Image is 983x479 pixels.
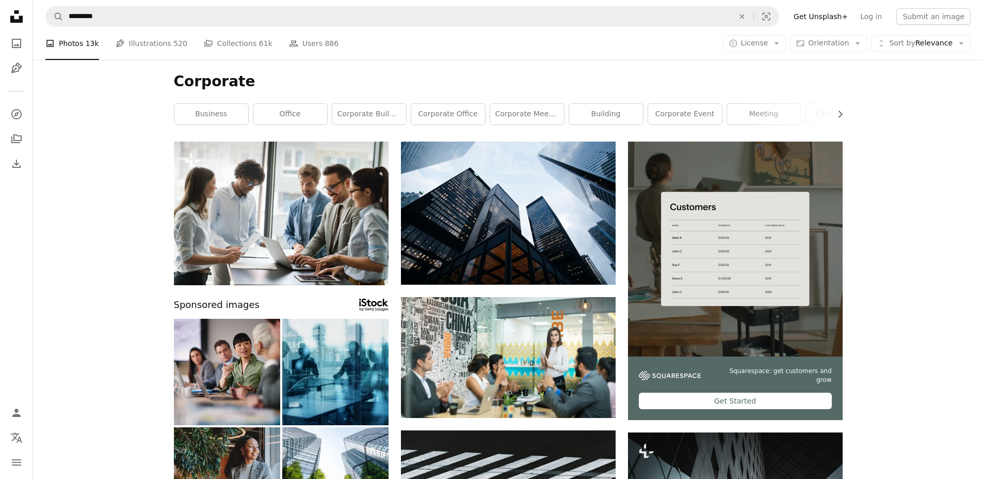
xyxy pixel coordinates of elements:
[6,153,27,174] a: Download History
[806,104,880,125] a: corporate man
[401,352,616,362] a: men and women having a meeting
[808,39,849,47] span: Orientation
[6,403,27,423] a: Log in / Sign up
[46,7,63,26] button: Search Unsplash
[790,35,867,52] button: Orientation
[6,58,27,79] a: Illustrations
[727,104,801,125] a: meeting
[490,104,564,125] a: corporate meeting
[6,452,27,473] button: Menu
[6,129,27,149] a: Collections
[174,142,389,285] img: Portrait of successful business team working together in office
[741,39,768,47] span: License
[628,142,843,420] a: Squarespace: get customers and growGet Started
[6,33,27,54] a: Photos
[871,35,971,52] button: Sort byRelevance
[6,427,27,448] button: Language
[639,393,832,409] div: Get Started
[174,319,280,425] img: Happy Asian businesswoman talking to her colleague in the office.
[289,27,339,60] a: Users 886
[628,142,843,357] img: file-1747939376688-baf9a4a454ffimage
[411,104,485,125] a: corporate office
[889,39,915,47] span: Sort by
[116,27,187,60] a: Illustrations 520
[282,319,389,425] img: Reflection Of People On Glass Window
[831,104,843,125] button: scroll list to the right
[731,7,753,26] button: Clear
[854,8,888,25] a: Log in
[174,298,260,313] span: Sponsored images
[6,6,27,29] a: Home — Unsplash
[723,35,786,52] button: License
[174,208,389,218] a: Portrait of successful business team working together in office
[259,38,272,49] span: 61k
[569,104,643,125] a: building
[401,142,616,285] img: low angle photo of city high rise buildings during daytime
[648,104,722,125] a: corporate event
[332,104,406,125] a: corporate building
[754,7,779,26] button: Visual search
[45,6,779,27] form: Find visuals sitewide
[174,72,843,91] h1: Corporate
[174,104,248,125] a: business
[173,38,187,49] span: 520
[325,38,339,49] span: 886
[401,297,616,418] img: men and women having a meeting
[253,104,327,125] a: office
[896,8,971,25] button: Submit an image
[889,38,953,49] span: Relevance
[713,367,832,384] span: Squarespace: get customers and grow
[401,208,616,218] a: low angle photo of city high rise buildings during daytime
[639,371,701,380] img: file-1747939142011-51e5cc87e3c9
[6,104,27,125] a: Explore
[787,8,854,25] a: Get Unsplash+
[204,27,272,60] a: Collections 61k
